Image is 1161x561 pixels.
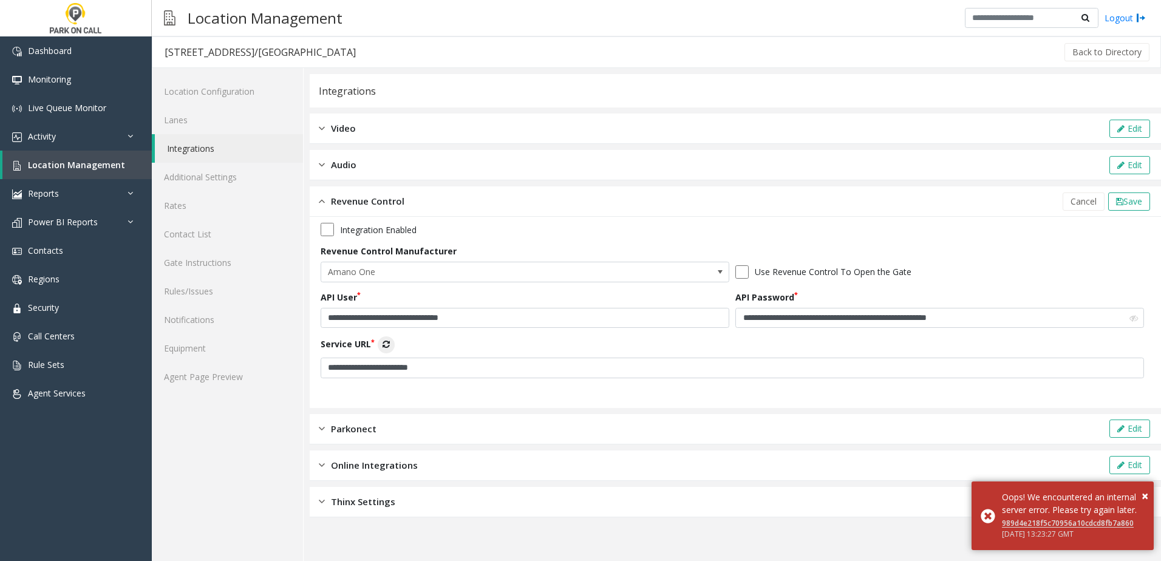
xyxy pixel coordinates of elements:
label: API Password [735,291,798,304]
img: 'icon' [12,246,22,256]
a: Lanes [152,106,303,134]
img: 'icon' [12,104,22,114]
a: Logout [1105,12,1146,24]
img: closed [319,121,325,135]
img: 'icon' [12,275,22,285]
label: Service URL [321,336,395,353]
label: Use Revenue Control To Open the Gate [755,265,911,278]
a: Additional Settings [152,163,303,191]
h3: Location Management [182,3,349,33]
span: Dashboard [28,45,72,56]
a: Agent Page Preview [152,362,303,391]
span: Thinx Settings [331,495,395,509]
button: Back to Directory [1064,43,1149,61]
img: closed [319,158,325,172]
img: 'icon' [12,161,22,171]
span: Parkonect [331,422,376,436]
a: Equipment [152,334,303,362]
span: Online Integrations [331,458,418,472]
a: Location Management [2,151,152,179]
a: Rates [152,191,303,220]
a: Notifications [152,305,303,334]
span: Live Queue Monitor [28,102,106,114]
img: 'icon' [12,47,22,56]
button: Close [1142,487,1148,505]
span: Amano One [321,262,647,282]
img: logout [1136,12,1146,24]
img: 'icon' [12,361,22,370]
div: [DATE] 13:23:27 GMT [1002,529,1145,540]
span: Security [28,302,59,313]
span: Cancel [1071,195,1097,207]
span: Revenue Control [331,194,404,208]
button: Cancel [1063,192,1105,211]
span: Reports [28,188,59,199]
span: Monitoring [28,73,71,85]
button: Save [1108,192,1150,211]
img: 'icon' [12,389,22,399]
span: Call Centers [28,330,75,342]
div: Oops! We encountered an internal server error. Please try again later. [1002,491,1145,516]
span: Location Management [28,159,125,171]
span: Audio [331,158,356,172]
a: 989d4e218f5c70956a10cdcd8fb7a860 [1002,518,1134,528]
button: Edit [1109,120,1150,138]
a: Location Configuration [152,77,303,106]
img: closed [319,495,325,509]
img: 'icon' [12,304,22,313]
a: Gate Instructions [152,248,303,277]
a: Contact List [152,220,303,248]
div: Integrations [319,83,376,99]
img: 'icon' [12,75,22,85]
div: [STREET_ADDRESS]/[GEOGRAPHIC_DATA] [165,44,356,60]
a: Integrations [155,134,303,163]
button: Edit [1109,420,1150,438]
img: opened [319,194,325,208]
label: Revenue Control Manufacturer [321,245,457,257]
span: Contacts [28,245,63,256]
span: Activity [28,131,56,142]
span: Video [331,121,356,135]
img: pageIcon [164,3,175,33]
span: Agent Services [28,387,86,399]
img: closed [319,458,325,472]
button: Service URL [378,336,395,353]
img: 'icon' [12,189,22,199]
button: Edit [1109,456,1150,474]
span: Regions [28,273,60,285]
span: Power BI Reports [28,216,98,228]
img: closed [319,422,325,436]
span: Rule Sets [28,359,64,370]
label: Integration Enabled [340,223,417,236]
span: Save [1123,195,1142,207]
button: Edit [1109,156,1150,174]
img: 'icon' [12,132,22,142]
img: 'icon' [12,332,22,342]
span: × [1142,488,1148,504]
img: 'icon' [12,218,22,228]
a: Rules/Issues [152,277,303,305]
label: API User [321,291,361,304]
